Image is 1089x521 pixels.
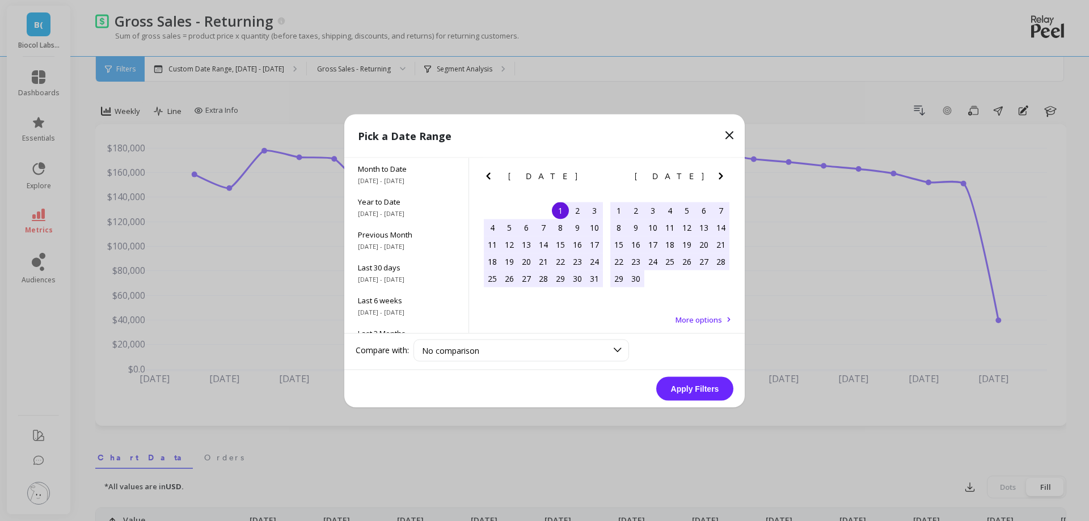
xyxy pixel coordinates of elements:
div: Choose Thursday, May 15th, 2025 [552,236,569,253]
div: Choose Saturday, June 7th, 2025 [712,202,729,219]
span: [DATE] - [DATE] [358,274,455,283]
div: Choose Saturday, May 17th, 2025 [586,236,603,253]
div: Choose Tuesday, June 24th, 2025 [644,253,661,270]
div: Choose Monday, May 5th, 2025 [501,219,518,236]
div: Choose Monday, June 30th, 2025 [627,270,644,287]
div: Choose Wednesday, June 18th, 2025 [661,236,678,253]
div: Choose Saturday, May 10th, 2025 [586,219,603,236]
div: Choose Monday, May 19th, 2025 [501,253,518,270]
div: Choose Saturday, June 28th, 2025 [712,253,729,270]
div: Choose Friday, May 23rd, 2025 [569,253,586,270]
span: [DATE] - [DATE] [358,209,455,218]
div: Choose Sunday, June 8th, 2025 [610,219,627,236]
div: Choose Wednesday, June 25th, 2025 [661,253,678,270]
div: Choose Thursday, May 1st, 2025 [552,202,569,219]
div: Choose Saturday, June 14th, 2025 [712,219,729,236]
div: Choose Sunday, May 25th, 2025 [484,270,501,287]
span: More options [676,314,722,324]
div: Choose Tuesday, June 3rd, 2025 [644,202,661,219]
div: month 2025-05 [484,202,603,287]
span: Last 6 weeks [358,295,455,305]
div: Choose Saturday, May 3rd, 2025 [586,202,603,219]
div: Choose Friday, May 30th, 2025 [569,270,586,287]
div: Choose Friday, June 27th, 2025 [695,253,712,270]
span: [DATE] [508,171,579,180]
p: Pick a Date Range [358,128,451,143]
div: Choose Sunday, June 22nd, 2025 [610,253,627,270]
div: Choose Tuesday, May 20th, 2025 [518,253,535,270]
div: Choose Wednesday, May 14th, 2025 [535,236,552,253]
div: Choose Friday, June 6th, 2025 [695,202,712,219]
div: month 2025-06 [610,202,729,287]
div: Choose Tuesday, June 10th, 2025 [644,219,661,236]
div: Choose Thursday, June 5th, 2025 [678,202,695,219]
button: Next Month [588,169,606,187]
span: Month to Date [358,163,455,173]
span: No comparison [422,345,479,355]
span: Last 3 Months [358,328,455,338]
div: Choose Tuesday, June 17th, 2025 [644,236,661,253]
span: [DATE] - [DATE] [358,176,455,185]
div: Choose Friday, June 13th, 2025 [695,219,712,236]
button: Previous Month [608,169,626,187]
div: Choose Friday, June 20th, 2025 [695,236,712,253]
div: Choose Monday, June 16th, 2025 [627,236,644,253]
div: Choose Tuesday, May 6th, 2025 [518,219,535,236]
span: [DATE] [635,171,706,180]
div: Choose Thursday, June 12th, 2025 [678,219,695,236]
div: Choose Monday, June 9th, 2025 [627,219,644,236]
div: Choose Sunday, May 11th, 2025 [484,236,501,253]
label: Compare with: [356,345,409,356]
span: Year to Date [358,196,455,206]
div: Choose Friday, May 2nd, 2025 [569,202,586,219]
div: Choose Sunday, June 29th, 2025 [610,270,627,287]
div: Choose Thursday, June 19th, 2025 [678,236,695,253]
button: Next Month [714,169,732,187]
span: Previous Month [358,229,455,239]
button: Previous Month [482,169,500,187]
div: Choose Wednesday, May 7th, 2025 [535,219,552,236]
div: Choose Thursday, May 29th, 2025 [552,270,569,287]
div: Choose Thursday, May 8th, 2025 [552,219,569,236]
div: Choose Sunday, June 15th, 2025 [610,236,627,253]
div: Choose Friday, May 9th, 2025 [569,219,586,236]
button: Apply Filters [656,376,733,400]
div: Choose Saturday, May 31st, 2025 [586,270,603,287]
div: Choose Sunday, May 4th, 2025 [484,219,501,236]
div: Choose Monday, May 12th, 2025 [501,236,518,253]
div: Choose Friday, May 16th, 2025 [569,236,586,253]
div: Choose Saturday, May 24th, 2025 [586,253,603,270]
div: Choose Monday, June 2nd, 2025 [627,202,644,219]
div: Choose Sunday, May 18th, 2025 [484,253,501,270]
span: Last 30 days [358,262,455,272]
div: Choose Thursday, June 26th, 2025 [678,253,695,270]
div: Choose Monday, May 26th, 2025 [501,270,518,287]
div: Choose Wednesday, June 11th, 2025 [661,219,678,236]
span: [DATE] - [DATE] [358,242,455,251]
span: [DATE] - [DATE] [358,307,455,316]
div: Choose Monday, June 23rd, 2025 [627,253,644,270]
div: Choose Sunday, June 1st, 2025 [610,202,627,219]
div: Choose Thursday, May 22nd, 2025 [552,253,569,270]
div: Choose Tuesday, May 13th, 2025 [518,236,535,253]
div: Choose Wednesday, June 4th, 2025 [661,202,678,219]
div: Choose Wednesday, May 28th, 2025 [535,270,552,287]
div: Choose Wednesday, May 21st, 2025 [535,253,552,270]
div: Choose Tuesday, May 27th, 2025 [518,270,535,287]
div: Choose Saturday, June 21st, 2025 [712,236,729,253]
